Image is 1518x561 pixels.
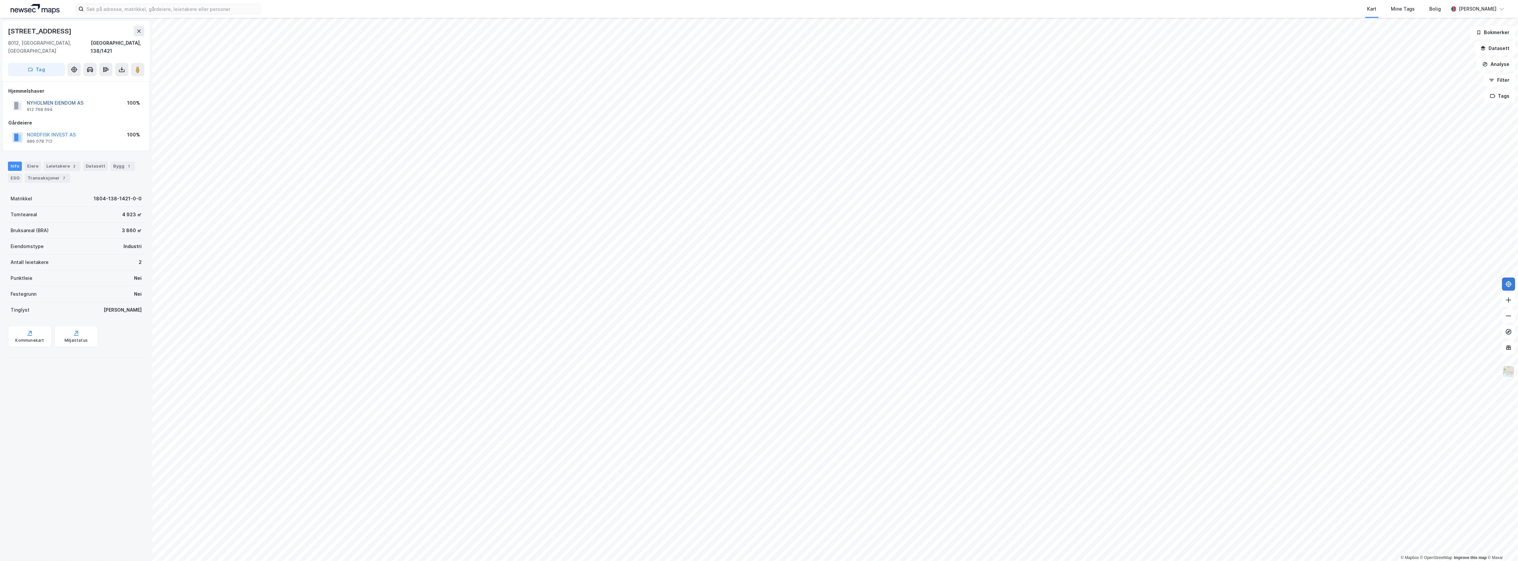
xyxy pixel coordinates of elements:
div: Kommunekart [15,338,44,343]
div: 100% [127,131,140,139]
div: Bruksareal (BRA) [11,227,49,234]
button: Analyse [1477,58,1515,71]
div: Industri [123,242,142,250]
div: Kart [1367,5,1377,13]
div: [PERSON_NAME] [1459,5,1497,13]
div: Tomteareal [11,211,37,219]
div: Eiendomstype [11,242,44,250]
button: Bokmerker [1471,26,1515,39]
a: OpenStreetMap [1420,555,1452,560]
div: Bygg [111,162,135,171]
img: Z [1502,365,1515,378]
div: 2 [139,258,142,266]
div: 2 [71,163,78,170]
div: [STREET_ADDRESS] [8,26,73,36]
div: Festegrunn [11,290,36,298]
div: 912 768 694 [27,107,53,112]
div: Nei [134,274,142,282]
div: 1804-138-1421-0-0 [94,195,142,203]
a: Mapbox [1401,555,1419,560]
iframe: Chat Widget [1485,529,1518,561]
div: Leietakere [44,162,80,171]
div: Gårdeiere [8,119,144,127]
div: Bolig [1430,5,1441,13]
div: Nei [134,290,142,298]
div: Antall leietakere [11,258,49,266]
a: Improve this map [1454,555,1487,560]
div: Info [8,162,22,171]
div: Miljøstatus [65,338,88,343]
button: Filter [1484,74,1515,87]
div: 8012, [GEOGRAPHIC_DATA], [GEOGRAPHIC_DATA] [8,39,91,55]
div: 1 [126,163,132,170]
button: Datasett [1475,42,1515,55]
input: Søk på adresse, matrikkel, gårdeiere, leietakere eller personer [84,4,261,14]
div: Mine Tags [1391,5,1415,13]
div: Punktleie [11,274,32,282]
div: 3 860 ㎡ [122,227,142,234]
button: Tags [1485,89,1515,103]
div: Datasett [83,162,108,171]
div: 100% [127,99,140,107]
div: 989 078 712 [27,139,52,144]
div: 7 [61,175,68,181]
button: Tag [8,63,65,76]
div: ESG [8,174,22,183]
div: Kontrollprogram for chat [1485,529,1518,561]
img: logo.a4113a55bc3d86da70a041830d287a7e.svg [11,4,60,14]
div: Hjemmelshaver [8,87,144,95]
div: Transaksjoner [25,174,70,183]
div: [PERSON_NAME] [104,306,142,314]
div: 4 923 ㎡ [122,211,142,219]
div: Matrikkel [11,195,32,203]
div: Tinglyst [11,306,29,314]
div: [GEOGRAPHIC_DATA], 138/1421 [91,39,144,55]
div: Eiere [24,162,41,171]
